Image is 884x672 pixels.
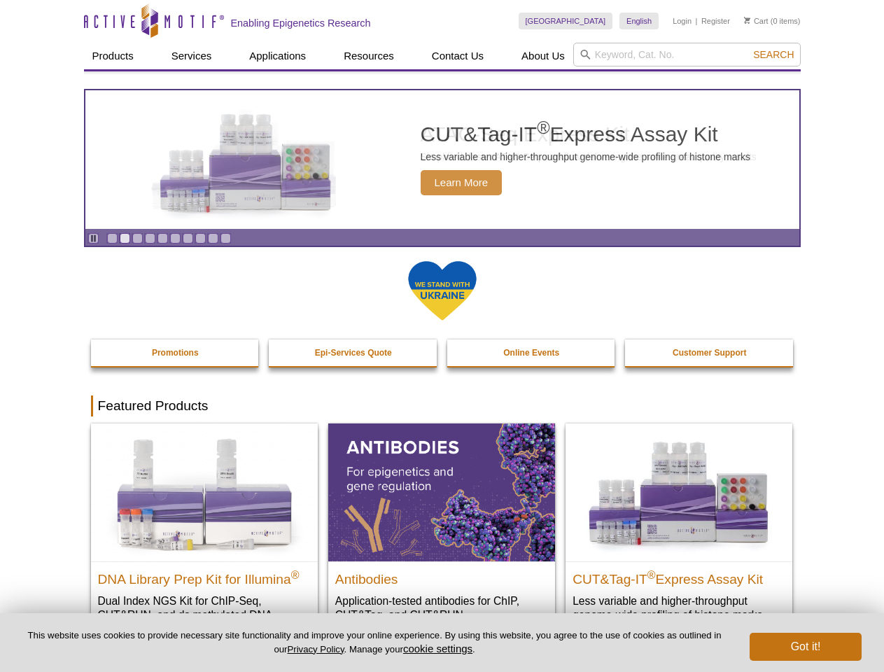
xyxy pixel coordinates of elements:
a: Applications [241,43,314,69]
a: Customer Support [625,339,794,366]
strong: Customer Support [673,348,746,358]
article: CUT&Tag-IT Express Assay Kit [85,90,799,229]
span: Search [753,49,794,60]
img: DNA Library Prep Kit for Illumina [91,423,318,561]
p: Application-tested antibodies for ChIP, CUT&Tag, and CUT&RUN. [335,594,548,622]
li: | [696,13,698,29]
a: Toggle autoplay [88,233,99,244]
a: Go to slide 2 [120,233,130,244]
p: Less variable and higher-throughput genome-wide profiling of histone marks [421,150,751,163]
a: CUT&Tag-IT Express Assay Kit CUT&Tag-IT®Express Assay Kit Less variable and higher-throughput gen... [85,90,799,229]
a: DNA Library Prep Kit for Illumina DNA Library Prep Kit for Illumina® Dual Index NGS Kit for ChIP-... [91,423,318,650]
p: This website uses cookies to provide necessary site functionality and improve your online experie... [22,629,727,656]
a: Promotions [91,339,260,366]
h2: Antibodies [335,566,548,587]
a: Services [163,43,220,69]
strong: Online Events [503,348,559,358]
strong: Epi-Services Quote [315,348,392,358]
a: All Antibodies Antibodies Application-tested antibodies for ChIP, CUT&Tag, and CUT&RUN. [328,423,555,636]
a: Products [84,43,142,69]
a: CUT&Tag-IT® Express Assay Kit CUT&Tag-IT®Express Assay Kit Less variable and higher-throughput ge... [566,423,792,636]
p: Less variable and higher-throughput genome-wide profiling of histone marks​. [573,594,785,622]
sup: ® [647,568,656,580]
a: Resources [335,43,402,69]
a: Go to slide 3 [132,233,143,244]
strong: Promotions [152,348,199,358]
img: We Stand With Ukraine [407,260,477,322]
sup: ® [291,568,300,580]
a: Go to slide 8 [195,233,206,244]
a: Go to slide 7 [183,233,193,244]
input: Keyword, Cat. No. [573,43,801,66]
a: Online Events [447,339,617,366]
sup: ® [537,118,549,137]
h2: CUT&Tag-IT Express Assay Kit [421,124,751,145]
a: Cart [744,16,769,26]
img: Your Cart [744,17,750,24]
a: Go to slide 4 [145,233,155,244]
a: Go to slide 10 [220,233,231,244]
h2: CUT&Tag-IT Express Assay Kit [573,566,785,587]
a: Go to slide 6 [170,233,181,244]
span: Learn More [421,170,503,195]
h2: Featured Products [91,395,794,416]
h2: DNA Library Prep Kit for Illumina [98,566,311,587]
p: Dual Index NGS Kit for ChIP-Seq, CUT&RUN, and ds methylated DNA assays. [98,594,311,636]
img: All Antibodies [328,423,555,561]
img: CUT&Tag-IT® Express Assay Kit [566,423,792,561]
a: Go to slide 1 [107,233,118,244]
button: Search [749,48,798,61]
a: Register [701,16,730,26]
a: Go to slide 5 [157,233,168,244]
a: Contact Us [423,43,492,69]
button: Got it! [750,633,862,661]
li: (0 items) [744,13,801,29]
a: Epi-Services Quote [269,339,438,366]
a: Privacy Policy [287,644,344,654]
button: cookie settings [403,643,472,654]
img: CUT&Tag-IT Express Assay Kit [130,83,361,237]
a: [GEOGRAPHIC_DATA] [519,13,613,29]
a: About Us [513,43,573,69]
h2: Enabling Epigenetics Research [231,17,371,29]
a: Login [673,16,692,26]
a: Go to slide 9 [208,233,218,244]
a: English [619,13,659,29]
